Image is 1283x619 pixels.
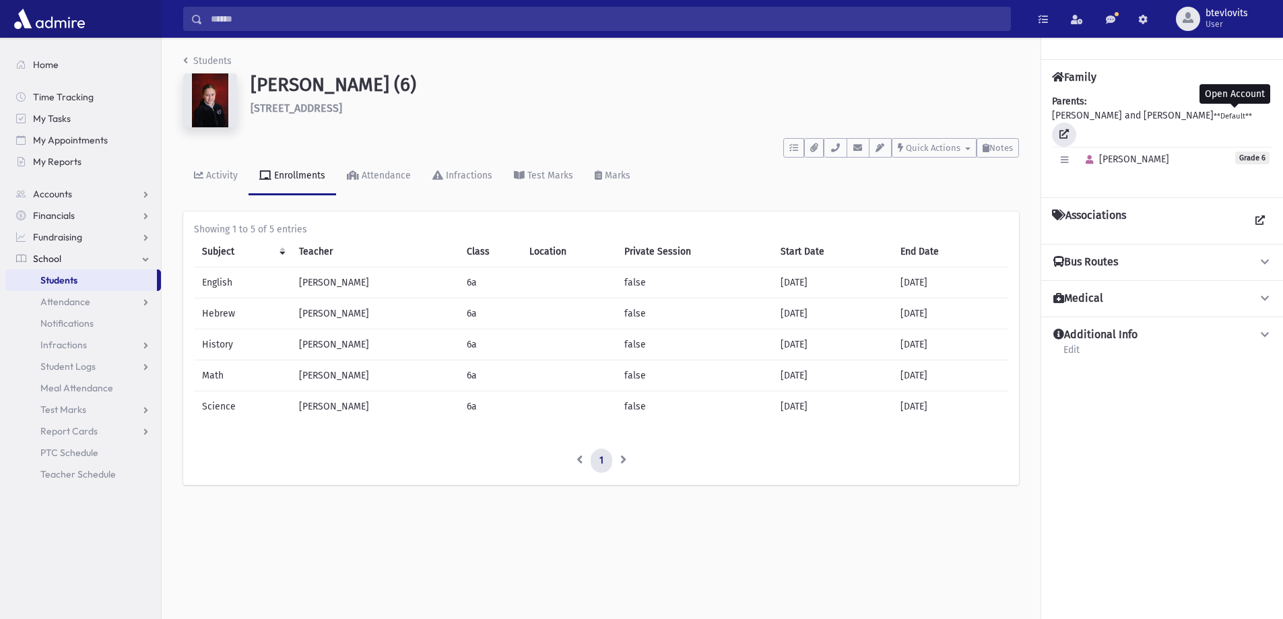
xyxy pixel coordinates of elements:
[5,356,161,377] a: Student Logs
[591,449,612,473] a: 1
[5,269,157,291] a: Students
[33,112,71,125] span: My Tasks
[892,329,1008,360] td: [DATE]
[892,298,1008,329] td: [DATE]
[11,5,88,32] img: AdmirePro
[1052,292,1272,306] button: Medical
[5,377,161,399] a: Meal Attendance
[33,91,94,103] span: Time Tracking
[977,138,1019,158] button: Notes
[251,102,1019,115] h6: [STREET_ADDRESS]
[422,158,503,195] a: Infractions
[33,134,108,146] span: My Appointments
[194,222,1008,236] div: Showing 1 to 5 of 5 entries
[1053,255,1118,269] h4: Bus Routes
[5,86,161,108] a: Time Tracking
[1206,19,1248,30] span: User
[183,54,232,73] nav: breadcrumb
[459,360,521,391] td: 6a
[772,267,892,298] td: [DATE]
[584,158,641,195] a: Marks
[616,298,772,329] td: false
[40,447,98,459] span: PTC Schedule
[251,73,1019,96] h1: [PERSON_NAME] (6)
[5,248,161,269] a: School
[1206,8,1248,19] span: btevlovits
[5,291,161,313] a: Attendance
[291,329,459,360] td: [PERSON_NAME]
[616,236,772,267] th: Private Session
[5,420,161,442] a: Report Cards
[459,267,521,298] td: 6a
[616,360,772,391] td: false
[33,59,59,71] span: Home
[525,170,573,181] div: Test Marks
[291,298,459,329] td: [PERSON_NAME]
[5,205,161,226] a: Financials
[40,317,94,329] span: Notifications
[616,391,772,422] td: false
[1052,209,1126,233] h4: Associations
[892,267,1008,298] td: [DATE]
[40,382,113,394] span: Meal Attendance
[40,360,96,372] span: Student Logs
[892,138,977,158] button: Quick Actions
[772,329,892,360] td: [DATE]
[1199,84,1270,104] div: Open Account
[616,267,772,298] td: false
[40,339,87,351] span: Infractions
[249,158,336,195] a: Enrollments
[33,188,72,200] span: Accounts
[5,183,161,205] a: Accounts
[194,360,291,391] td: Math
[40,468,116,480] span: Teacher Schedule
[616,329,772,360] td: false
[1063,342,1080,366] a: Edit
[772,298,892,329] td: [DATE]
[1053,292,1103,306] h4: Medical
[194,391,291,422] td: Science
[40,274,77,286] span: Students
[291,391,459,422] td: [PERSON_NAME]
[772,360,892,391] td: [DATE]
[359,170,411,181] div: Attendance
[5,108,161,129] a: My Tasks
[459,236,521,267] th: Class
[33,209,75,222] span: Financials
[183,158,249,195] a: Activity
[906,143,960,153] span: Quick Actions
[40,425,98,437] span: Report Cards
[459,329,521,360] td: 6a
[5,129,161,151] a: My Appointments
[194,298,291,329] td: Hebrew
[1052,328,1272,342] button: Additional Info
[33,253,61,265] span: School
[1052,96,1086,107] b: Parents:
[336,158,422,195] a: Attendance
[5,226,161,248] a: Fundraising
[443,170,492,181] div: Infractions
[183,73,237,127] img: ZAAAAAAAAAAAAAAAAAAAAAAAAAAAAAAAAAAAAAAAAAAAAAAAAAAAAAAAAAAAAAAAAAAAAAAAAAAAAAAAAAAAAAAAAAAAAAAAA...
[1053,328,1138,342] h4: Additional Info
[40,403,86,416] span: Test Marks
[40,296,90,308] span: Attendance
[33,156,81,168] span: My Reports
[5,442,161,463] a: PTC Schedule
[5,151,161,172] a: My Reports
[183,55,232,67] a: Students
[892,391,1008,422] td: [DATE]
[5,313,161,334] a: Notifications
[1248,209,1272,233] a: View all Associations
[194,236,291,267] th: Subject
[203,7,1010,31] input: Search
[291,236,459,267] th: Teacher
[291,360,459,391] td: [PERSON_NAME]
[203,170,238,181] div: Activity
[194,267,291,298] td: English
[521,236,616,267] th: Location
[33,231,82,243] span: Fundraising
[892,236,1008,267] th: End Date
[459,391,521,422] td: 6a
[1052,71,1096,84] h4: Family
[5,463,161,485] a: Teacher Schedule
